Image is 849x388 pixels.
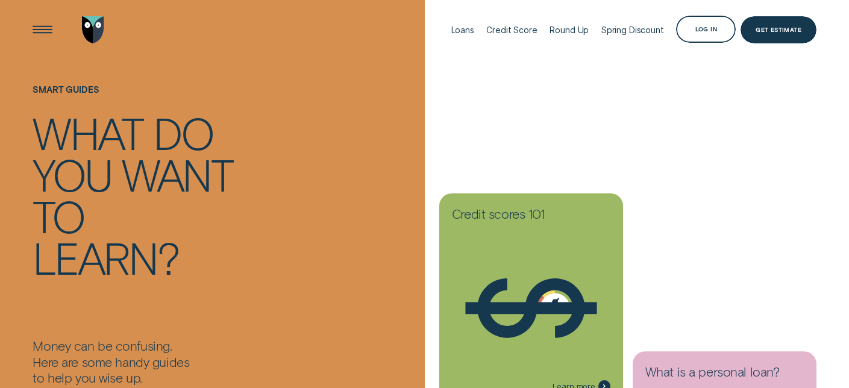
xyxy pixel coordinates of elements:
[33,112,143,154] div: What
[33,112,256,278] h4: What do you want to learn?
[153,112,213,154] div: do
[33,338,419,386] div: Money can be confusing. Here are some handy guides to help you wise up.
[33,154,111,195] div: you
[33,195,84,237] div: to
[645,364,804,385] h3: What is a personal loan?
[601,25,664,35] div: Spring Discount
[451,25,474,35] div: Loans
[486,25,537,35] div: Credit Score
[676,16,736,42] button: Log in
[741,16,816,43] a: Get Estimate
[82,16,104,43] img: Wisr
[33,84,419,112] h1: Smart guides
[122,154,233,195] div: want
[30,16,56,43] button: Open Menu
[33,237,178,278] div: learn?
[550,25,589,35] div: Round Up
[452,206,610,227] h3: Credit scores 101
